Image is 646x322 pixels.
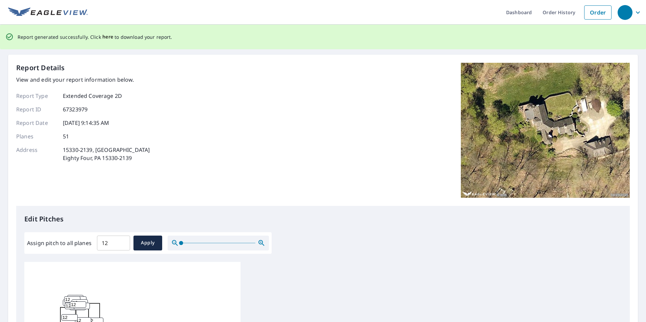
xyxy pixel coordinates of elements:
p: Extended Coverage 2D [63,92,122,100]
p: Report ID [16,105,57,113]
p: Address [16,146,57,162]
label: Assign pitch to all planes [27,239,92,247]
p: Report Date [16,119,57,127]
p: 67323979 [63,105,88,113]
p: Planes [16,132,57,140]
p: 15330-2139, [GEOGRAPHIC_DATA] Eighty Four, PA 15330-2139 [63,146,150,162]
p: [DATE] 9:14:35 AM [63,119,109,127]
button: here [102,33,114,41]
span: Apply [139,239,157,247]
a: Order [584,5,612,20]
p: View and edit your report information below. [16,76,150,84]
p: Report Type [16,92,57,100]
button: Apply [133,236,162,250]
img: Top image [461,63,630,198]
img: EV Logo [8,7,88,18]
p: Report Details [16,63,65,73]
p: 51 [63,132,69,140]
p: Report generated successfully. Click to download your report. [18,33,172,41]
input: 00.0 [97,234,130,252]
p: Edit Pitches [24,214,622,224]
